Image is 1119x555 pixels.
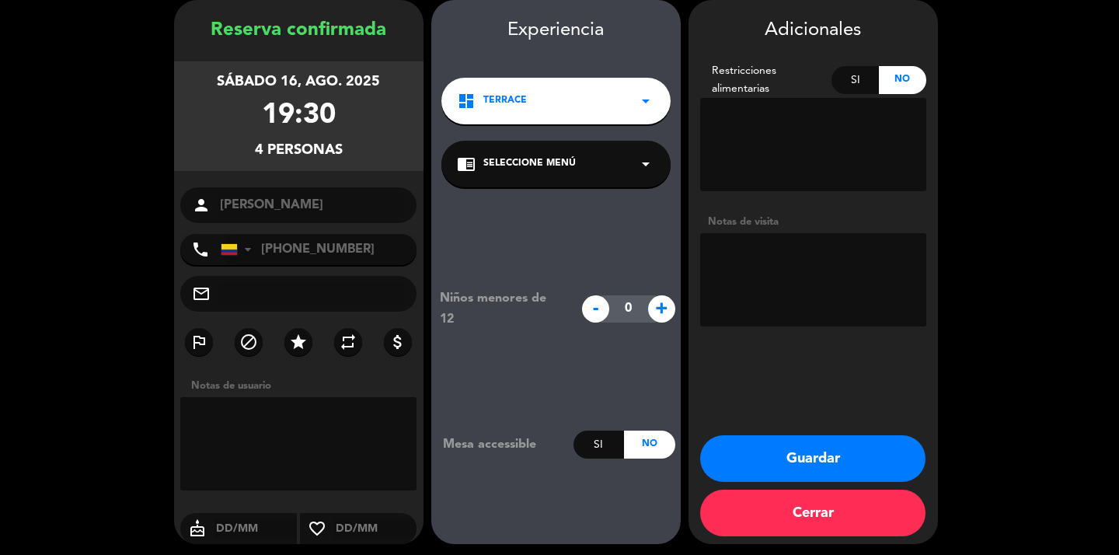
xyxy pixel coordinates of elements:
[300,519,334,538] i: favorite_border
[457,92,476,110] i: dashboard
[879,66,926,94] div: No
[183,378,424,394] div: Notas de usuario
[190,333,208,351] i: outlined_flag
[191,240,210,259] i: phone
[389,333,407,351] i: attach_money
[214,519,298,539] input: DD/MM
[174,16,424,46] div: Reserva confirmada
[648,295,675,323] span: +
[334,519,417,539] input: DD/MM
[180,519,214,538] i: cake
[624,431,675,459] div: No
[221,235,257,264] div: Colombia: +57
[636,92,655,110] i: arrow_drop_down
[700,490,926,536] button: Cerrar
[255,139,343,162] div: 4 personas
[339,333,357,351] i: repeat
[217,71,380,93] div: sábado 16, ago. 2025
[700,16,926,46] div: Adicionales
[192,196,211,215] i: person
[428,288,573,329] div: Niños menores de 12
[573,431,624,459] div: Si
[431,435,573,455] div: Mesa accessible
[636,155,655,173] i: arrow_drop_down
[582,295,609,323] span: -
[831,66,879,94] div: Si
[457,155,476,173] i: chrome_reader_mode
[262,93,336,139] div: 19:30
[192,284,211,303] i: mail_outline
[431,16,681,46] div: Experiencia
[239,333,258,351] i: block
[700,214,926,230] div: Notas de visita
[483,156,576,172] span: Seleccione Menú
[289,333,308,351] i: star
[700,435,926,482] button: Guardar
[483,93,527,109] span: Terrace
[700,62,832,98] div: Restricciones alimentarias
